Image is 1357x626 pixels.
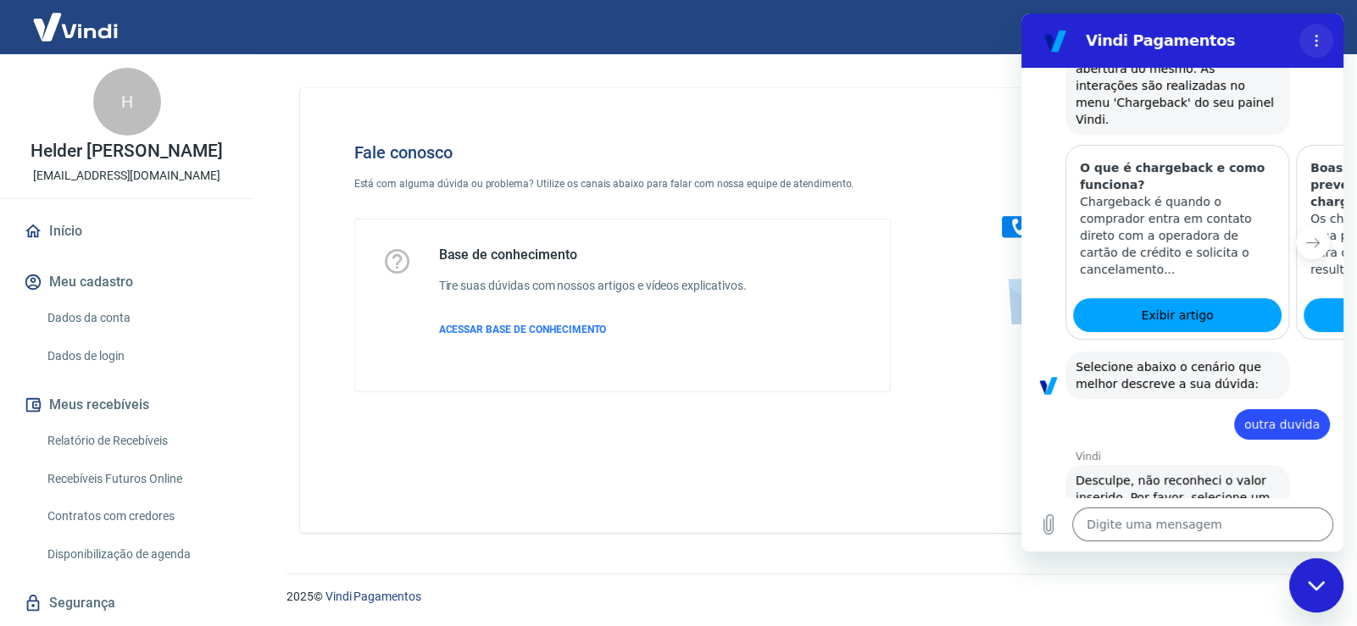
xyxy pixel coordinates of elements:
h6: Tire suas dúvidas com nossos artigos e vídeos explicativos. [439,277,747,295]
a: ACESSAR BASE DE CONHECIMENTO [439,322,747,337]
a: Contratos com credores [41,499,233,534]
a: Exibir artigo: 'Boas Práticas e Como se prevenir em relação a chargebacks?' [282,285,491,319]
iframe: Janela de mensagens [1021,14,1343,551]
p: Helder [PERSON_NAME] [31,142,222,160]
p: Vindi [54,436,322,450]
button: Meu cadastro [20,263,233,301]
button: Meus recebíveis [20,386,233,424]
span: outra duvida [223,404,298,418]
span: ACESSAR BASE DE CONHECIMENTO [439,324,607,335]
button: Carregar arquivo [10,494,44,528]
a: Vindi Pagamentos [325,590,421,603]
p: [EMAIL_ADDRESS][DOMAIN_NAME] [33,167,220,185]
span: Desculpe, não reconheci o valor inserido. Por favor, selecione um valor da lista. [54,460,253,507]
a: Segurança [20,584,233,622]
img: Vindi [20,1,131,53]
a: Relatório de Recebíveis [41,424,233,458]
p: Está com alguma dúvida ou problema? Utilize os canais abaixo para falar com nossa equipe de atend... [354,176,892,191]
a: Recebíveis Futuros Online [41,462,233,496]
h4: Fale conosco [354,142,892,163]
h5: Base de conhecimento [439,247,747,263]
h3: Boas Práticas e Como se prevenir em relação a chargebacks? [289,146,484,197]
p: 2025 © [286,588,1316,606]
img: Fale conosco [968,115,1226,341]
div: H [93,68,161,136]
iframe: Botão para abrir a janela de mensagens, conversa em andamento [1289,558,1343,612]
span: Selecione abaixo o cenário que melhor descreve a sua dúvida: [54,346,243,377]
button: Sair [1276,12,1337,43]
p: Os chargebacks representam uma preocupação significativa para os lojistas, pois podem resultar em... [289,197,484,264]
a: Início [20,213,233,250]
a: Dados da conta [41,301,233,335]
a: Disponibilização de agenda [41,537,233,572]
a: Dados de login [41,339,233,374]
